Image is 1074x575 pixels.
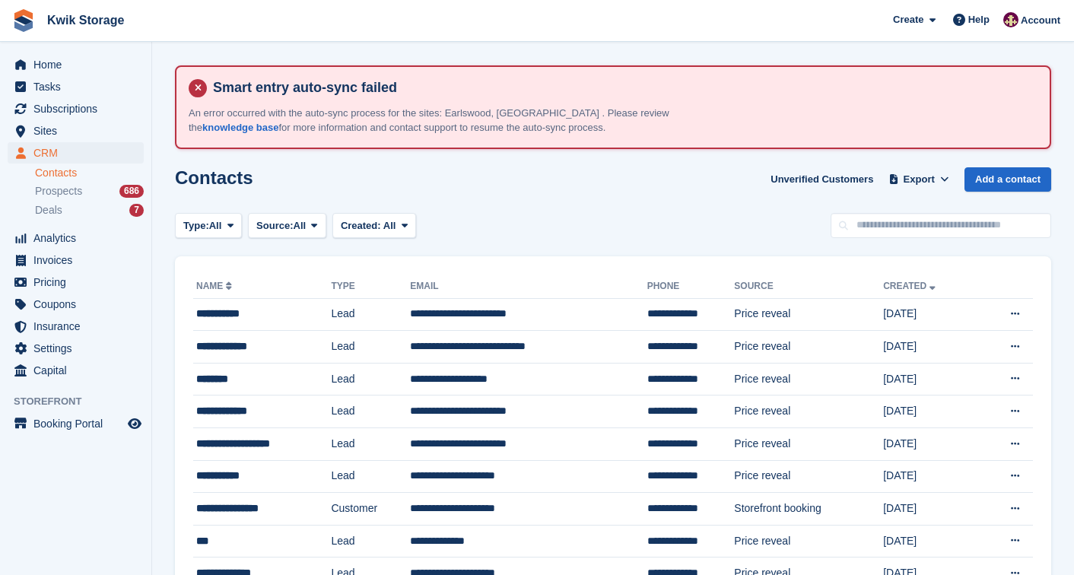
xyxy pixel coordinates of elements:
td: Lead [331,428,410,461]
td: [DATE] [883,525,978,558]
span: All [383,220,396,231]
td: Price reveal [734,396,883,428]
td: [DATE] [883,493,978,526]
span: Capital [33,360,125,381]
a: Preview store [126,415,144,433]
span: Type: [183,218,209,233]
td: [DATE] [883,331,978,364]
a: knowledge base [202,122,278,133]
button: Source: All [248,213,326,238]
a: menu [8,120,144,141]
span: Pricing [33,272,125,293]
span: All [209,218,222,233]
a: menu [8,294,144,315]
a: menu [8,316,144,337]
a: menu [8,98,144,119]
span: Settings [33,338,125,359]
td: Lead [331,460,410,493]
td: Lead [331,331,410,364]
div: 686 [119,185,144,198]
a: Deals 7 [35,202,144,218]
a: Created [883,281,939,291]
td: Lead [331,396,410,428]
img: stora-icon-8386f47178a22dfd0bd8f6a31ec36ba5ce8667c1dd55bd0f319d3a0aa187defe.svg [12,9,35,32]
td: Price reveal [734,363,883,396]
span: Export [904,172,935,187]
span: Invoices [33,249,125,271]
a: Contacts [35,166,144,180]
span: Account [1021,13,1060,28]
td: [DATE] [883,363,978,396]
td: [DATE] [883,396,978,428]
td: Price reveal [734,428,883,461]
div: 7 [129,204,144,217]
a: menu [8,54,144,75]
a: menu [8,272,144,293]
button: Export [885,167,952,192]
span: Created: [341,220,381,231]
span: Coupons [33,294,125,315]
a: menu [8,76,144,97]
td: [DATE] [883,460,978,493]
a: Unverified Customers [764,167,879,192]
span: Sites [33,120,125,141]
td: Price reveal [734,460,883,493]
a: menu [8,249,144,271]
h1: Contacts [175,167,253,188]
h4: Smart entry auto-sync failed [207,79,1037,97]
span: Create [893,12,923,27]
a: menu [8,338,144,359]
span: Analytics [33,227,125,249]
a: Add a contact [964,167,1051,192]
th: Phone [647,275,735,299]
td: [DATE] [883,428,978,461]
span: Home [33,54,125,75]
th: Type [331,275,410,299]
span: Storefront [14,394,151,409]
a: Name [196,281,235,291]
button: Created: All [332,213,416,238]
a: Kwik Storage [41,8,130,33]
td: Storefront booking [734,493,883,526]
td: Price reveal [734,331,883,364]
a: menu [8,413,144,434]
p: An error occurred with the auto-sync process for the sites: Earlswood, [GEOGRAPHIC_DATA] . Please... [189,106,721,135]
th: Email [410,275,647,299]
a: menu [8,360,144,381]
span: Deals [35,203,62,218]
span: Source: [256,218,293,233]
img: ellie tragonette [1003,12,1018,27]
span: Help [968,12,990,27]
a: menu [8,227,144,249]
button: Type: All [175,213,242,238]
span: Tasks [33,76,125,97]
td: Lead [331,363,410,396]
td: Lead [331,298,410,331]
span: Booking Portal [33,413,125,434]
td: Price reveal [734,525,883,558]
a: Prospects 686 [35,183,144,199]
th: Source [734,275,883,299]
span: CRM [33,142,125,164]
span: Prospects [35,184,82,199]
span: Subscriptions [33,98,125,119]
td: Customer [331,493,410,526]
td: Price reveal [734,298,883,331]
a: menu [8,142,144,164]
td: Lead [331,525,410,558]
span: Insurance [33,316,125,337]
span: All [294,218,307,233]
td: [DATE] [883,298,978,331]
